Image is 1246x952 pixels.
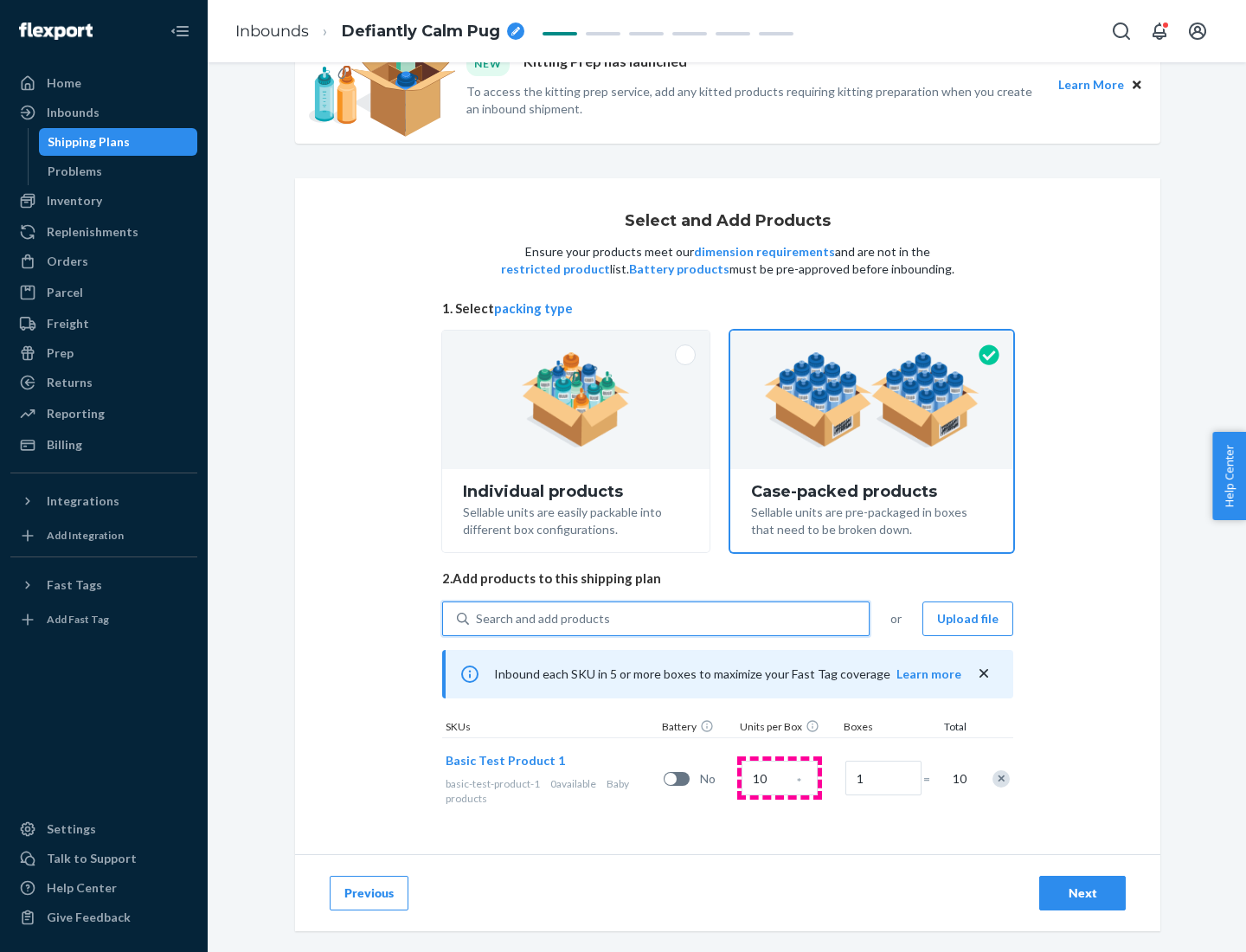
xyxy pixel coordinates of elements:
a: Billing [10,431,197,459]
button: packing type [494,299,573,318]
div: Help Center [47,879,117,897]
div: Units per Box [736,719,840,737]
button: Basic Test Product 1 [446,752,565,769]
div: SKUs [442,719,658,737]
div: Returns [47,374,93,391]
div: Inventory [47,192,102,209]
div: Add Fast Tag [47,612,109,627]
div: Billing [47,436,82,453]
button: Close [1127,75,1146,94]
ol: breadcrumbs [222,6,538,57]
span: Basic Test Product 1 [446,753,565,768]
div: Give Feedback [47,909,131,926]
button: Open account menu [1180,14,1215,48]
div: Sellable units are pre-packaged in boxes that need to be broken down. [751,500,992,538]
div: Fast Tags [47,576,102,594]
div: Remove Item [992,770,1010,788]
button: Battery products [629,261,729,278]
input: Number of boxes [845,761,922,795]
span: 10 [949,770,967,788]
div: Parcel [47,284,83,301]
button: close [975,665,992,683]
div: Total [927,719,970,737]
div: NEW [466,52,510,75]
button: Integrations [10,487,197,515]
p: Kitting Prep has launched [523,52,687,75]
div: Integrations [47,492,119,510]
div: Home [47,74,81,92]
a: Returns [10,369,197,396]
span: basic-test-product-1 [446,777,540,790]
img: individual-pack.facf35554cb0f1810c75b2bd6df2d64e.png [522,352,630,447]
a: Shipping Plans [39,128,198,156]
div: Search and add products [476,610,610,627]
a: Inbounds [235,22,309,41]
button: dimension requirements [694,243,835,261]
a: Home [10,69,197,97]
button: Fast Tags [10,571,197,599]
button: restricted product [501,261,610,278]
span: Defiantly Calm Pug [342,21,500,43]
div: Problems [48,163,102,180]
span: No [700,770,735,788]
div: Individual products [463,483,689,500]
div: Boxes [840,719,927,737]
div: Next [1054,884,1111,902]
a: Help Center [10,874,197,902]
a: Inbounds [10,99,197,126]
a: Add Integration [10,522,197,550]
div: Battery [658,719,736,737]
button: Learn More [1058,75,1124,94]
button: Next [1039,876,1126,910]
div: Prep [47,344,74,362]
div: Settings [47,820,96,838]
button: Close Navigation [163,14,197,48]
div: Shipping Plans [48,133,130,151]
a: Freight [10,310,197,338]
h1: Select and Add Products [625,213,831,230]
div: Reporting [47,405,105,422]
a: Replenishments [10,218,197,246]
div: Freight [47,315,89,332]
button: Previous [330,876,408,910]
span: 0 available [550,777,596,790]
button: Give Feedback [10,904,197,931]
div: Add Integration [47,528,124,543]
button: Learn more [896,666,961,683]
button: Open notifications [1142,14,1177,48]
a: Prep [10,339,197,367]
p: Ensure your products meet our and are not in the list. must be pre-approved before inbounding. [499,243,956,278]
span: = [923,770,941,788]
div: Baby products [446,776,657,806]
div: Inbounds [47,104,100,121]
button: Open Search Box [1104,14,1139,48]
a: Reporting [10,400,197,428]
div: Orders [47,253,88,270]
div: Talk to Support [47,850,137,867]
span: or [890,610,902,627]
a: Talk to Support [10,845,197,872]
a: Parcel [10,279,197,306]
div: Sellable units are easily packable into different box configurations. [463,500,689,538]
a: Orders [10,248,197,275]
a: Add Fast Tag [10,606,197,634]
img: Flexport logo [19,23,93,40]
span: 1. Select [442,299,1013,318]
p: To access the kitting prep service, add any kitted products requiring kitting preparation when yo... [466,83,1043,118]
a: Inventory [10,187,197,215]
a: Settings [10,815,197,843]
button: Help Center [1212,432,1246,520]
div: Replenishments [47,223,138,241]
a: Problems [39,158,198,185]
div: Inbound each SKU in 5 or more boxes to maximize your Fast Tag coverage [442,650,1013,698]
div: Case-packed products [751,483,992,500]
button: Upload file [922,601,1013,636]
img: case-pack.59cecea509d18c883b923b81aeac6d0b.png [764,352,979,447]
span: 2. Add products to this shipping plan [442,569,1013,588]
input: Case Quantity [742,761,818,795]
